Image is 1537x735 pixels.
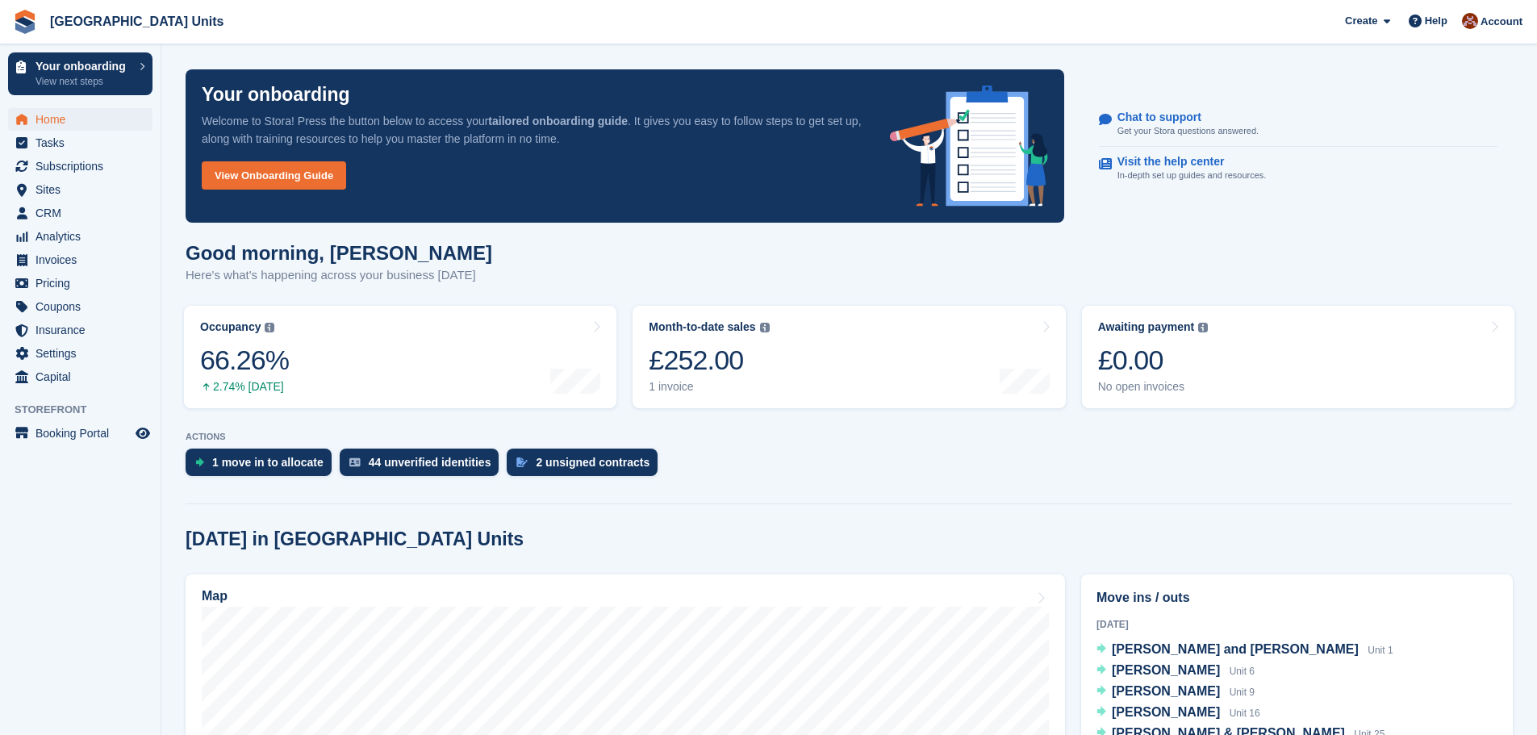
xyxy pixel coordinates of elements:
img: Laura Clinnick [1462,13,1478,29]
span: Unit 9 [1230,687,1255,698]
img: icon-info-grey-7440780725fd019a000dd9b08b2336e03edf1995a4989e88bcd33f0948082b44.svg [265,323,274,332]
a: [GEOGRAPHIC_DATA] Units [44,8,230,35]
span: Account [1481,14,1522,30]
div: No open invoices [1098,380,1209,394]
h2: Move ins / outs [1096,588,1497,608]
h1: Good morning, [PERSON_NAME] [186,242,492,264]
div: Month-to-date sales [649,320,755,334]
p: Your onboarding [36,61,132,72]
img: icon-info-grey-7440780725fd019a000dd9b08b2336e03edf1995a4989e88bcd33f0948082b44.svg [760,323,770,332]
img: stora-icon-8386f47178a22dfd0bd8f6a31ec36ba5ce8667c1dd55bd0f319d3a0aa187defe.svg [13,10,37,34]
span: CRM [36,202,132,224]
a: 2 unsigned contracts [507,449,666,484]
div: 44 unverified identities [369,456,491,469]
span: Insurance [36,319,132,341]
strong: tailored onboarding guide [488,115,628,127]
img: icon-info-grey-7440780725fd019a000dd9b08b2336e03edf1995a4989e88bcd33f0948082b44.svg [1198,323,1208,332]
p: In-depth set up guides and resources. [1117,169,1267,182]
span: Unit 6 [1230,666,1255,677]
a: menu [8,365,152,388]
p: Chat to support [1117,111,1246,124]
a: menu [8,272,152,294]
span: Subscriptions [36,155,132,177]
div: 1 move in to allocate [212,456,324,469]
a: menu [8,178,152,201]
span: Invoices [36,248,132,271]
span: Tasks [36,132,132,154]
a: View Onboarding Guide [202,161,346,190]
a: menu [8,202,152,224]
a: menu [8,108,152,131]
div: Awaiting payment [1098,320,1195,334]
div: 2.74% [DATE] [200,380,289,394]
a: Visit the help center In-depth set up guides and resources. [1099,147,1497,190]
img: contract_signature_icon-13c848040528278c33f63329250d36e43548de30e8caae1d1a13099fd9432cc5.svg [516,457,528,467]
a: menu [8,295,152,318]
img: verify_identity-adf6edd0f0f0b5bbfe63781bf79b02c33cf7c696d77639b501bdc392416b5a36.svg [349,457,361,467]
img: move_ins_to_allocate_icon-fdf77a2bb77ea45bf5b3d319d69a93e2d87916cf1d5bf7949dd705db3b84f3ca.svg [195,457,204,467]
a: menu [8,248,152,271]
a: [PERSON_NAME] Unit 6 [1096,661,1255,682]
span: [PERSON_NAME] [1112,663,1220,677]
span: Unit 16 [1230,708,1260,719]
div: £0.00 [1098,344,1209,377]
a: Month-to-date sales £252.00 1 invoice [633,306,1065,408]
a: [PERSON_NAME] Unit 16 [1096,703,1260,724]
a: Preview store [133,424,152,443]
span: Capital [36,365,132,388]
a: 1 move in to allocate [186,449,340,484]
span: Analytics [36,225,132,248]
div: Occupancy [200,320,261,334]
p: View next steps [36,74,132,89]
span: Create [1345,13,1377,29]
p: ACTIONS [186,432,1513,442]
p: Visit the help center [1117,155,1254,169]
p: Get your Stora questions answered. [1117,124,1259,138]
span: Pricing [36,272,132,294]
a: menu [8,155,152,177]
a: menu [8,225,152,248]
a: [PERSON_NAME] and [PERSON_NAME] Unit 1 [1096,640,1393,661]
div: 66.26% [200,344,289,377]
div: [DATE] [1096,617,1497,632]
span: Sites [36,178,132,201]
div: £252.00 [649,344,769,377]
a: Chat to support Get your Stora questions answered. [1099,102,1497,147]
div: 2 unsigned contracts [536,456,649,469]
a: Occupancy 66.26% 2.74% [DATE] [184,306,616,408]
span: Unit 1 [1368,645,1393,656]
span: [PERSON_NAME] and [PERSON_NAME] [1112,642,1359,656]
p: Here's what's happening across your business [DATE] [186,266,492,285]
img: onboarding-info-6c161a55d2c0e0a8cae90662b2fe09162a5109e8cc188191df67fb4f79e88e88.svg [890,86,1048,207]
a: menu [8,422,152,445]
a: menu [8,319,152,341]
span: Settings [36,342,132,365]
span: [PERSON_NAME] [1112,705,1220,719]
p: Welcome to Stora! Press the button below to access your . It gives you easy to follow steps to ge... [202,112,864,148]
span: Coupons [36,295,132,318]
span: Storefront [15,402,161,418]
a: 44 unverified identities [340,449,507,484]
div: 1 invoice [649,380,769,394]
a: [PERSON_NAME] Unit 9 [1096,682,1255,703]
a: menu [8,342,152,365]
span: Booking Portal [36,422,132,445]
span: Help [1425,13,1447,29]
a: Awaiting payment £0.00 No open invoices [1082,306,1514,408]
p: Your onboarding [202,86,350,104]
h2: [DATE] in [GEOGRAPHIC_DATA] Units [186,528,524,550]
span: Home [36,108,132,131]
h2: Map [202,589,228,603]
span: [PERSON_NAME] [1112,684,1220,698]
a: menu [8,132,152,154]
a: Your onboarding View next steps [8,52,152,95]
